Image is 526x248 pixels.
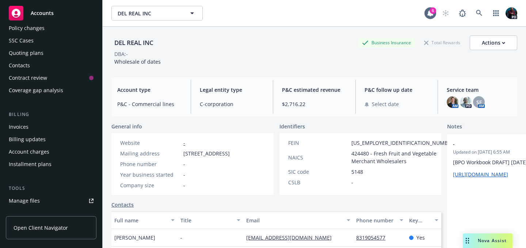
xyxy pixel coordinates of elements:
span: [STREET_ADDRESS] [183,150,230,157]
button: DEL REAL INC [111,6,203,20]
a: Policy changes [6,22,96,34]
a: Policy checking [6,207,96,219]
a: SSC Cases [6,35,96,46]
span: Open Client Navigator [14,224,68,232]
a: Billing updates [6,134,96,145]
a: - [183,139,185,146]
div: Tools [6,185,96,192]
div: Billing updates [9,134,46,145]
div: Website [120,139,180,147]
button: Title [178,211,244,229]
div: Phone number [356,217,395,224]
a: Contract review [6,72,96,84]
span: P&C estimated revenue [282,86,347,94]
img: photo [460,96,472,108]
div: Manage files [9,195,40,207]
div: Policy checking [9,207,46,219]
span: [PERSON_NAME] [114,234,155,241]
span: [US_EMPLOYER_IDENTIFICATION_NUMBER] [351,139,456,147]
div: Mailing address [120,150,180,157]
span: - [183,171,185,179]
div: FEIN [288,139,348,147]
div: Coverage gap analysis [9,84,63,96]
div: SSC Cases [9,35,34,46]
button: Nova Assist [463,233,512,248]
button: Phone number [353,211,406,229]
span: Notes [447,123,462,131]
div: Account charges [9,146,49,158]
button: Key contact [406,211,441,229]
span: Yes [416,234,425,241]
div: CSLB [288,179,348,186]
span: - [351,179,353,186]
div: Contract review [9,72,47,84]
span: - [183,160,185,168]
span: Identifiers [279,123,305,130]
div: Email [246,217,342,224]
div: Contacts [9,60,30,71]
a: Coverage gap analysis [6,84,96,96]
span: 5148 [351,168,363,176]
span: - [183,181,185,189]
div: Drag to move [463,233,472,248]
span: C-corporation [200,100,264,108]
button: Full name [111,211,178,229]
div: DBA: - [114,50,128,58]
a: Contacts [6,60,96,71]
span: Account type [117,86,182,94]
a: Account charges [6,146,96,158]
div: DEL REAL INC [111,38,156,48]
a: [EMAIL_ADDRESS][DOMAIN_NAME] [246,234,338,241]
span: Nova Assist [478,237,507,244]
button: Email [243,211,353,229]
img: photo [447,96,458,108]
div: Total Rewards [420,38,464,47]
a: Start snowing [438,6,453,20]
a: Invoices [6,121,96,133]
span: Select date [372,100,399,108]
a: Search [472,6,487,20]
div: Policy changes [9,22,45,34]
span: 424480 - Fresh Fruit and Vegetable Merchant Wholesalers [351,150,456,165]
span: Accounts [31,10,54,16]
div: Key contact [409,217,430,224]
div: Phone number [120,160,180,168]
a: Report a Bug [455,6,470,20]
a: Manage files [6,195,96,207]
a: Accounts [6,3,96,23]
img: photo [506,7,517,19]
div: Title [180,217,233,224]
div: Business Insurance [358,38,415,47]
div: Quoting plans [9,47,43,59]
div: Invoices [9,121,28,133]
div: NAICS [288,154,348,161]
span: $2,716.22 [282,100,347,108]
span: General info [111,123,142,130]
a: Contacts [111,201,134,208]
span: Wholesale of dates [114,58,161,65]
a: [URL][DOMAIN_NAME] [453,171,508,178]
button: Actions [470,35,517,50]
a: Switch app [489,6,503,20]
div: Installment plans [9,158,52,170]
span: P&C follow up date [365,86,429,94]
span: Legal entity type [200,86,264,94]
div: Billing [6,111,96,118]
div: 6 [430,7,436,14]
span: - [180,234,182,241]
a: Installment plans [6,158,96,170]
div: Year business started [120,171,180,179]
a: Quoting plans [6,47,96,59]
span: Service team [447,86,511,94]
div: SIC code [288,168,348,176]
span: SF [476,98,482,106]
span: P&C - Commercial lines [117,100,182,108]
div: Actions [482,36,505,50]
span: DEL REAL INC [118,10,181,17]
div: Full name [114,217,167,224]
a: 8319054577 [356,234,391,241]
div: Company size [120,181,180,189]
